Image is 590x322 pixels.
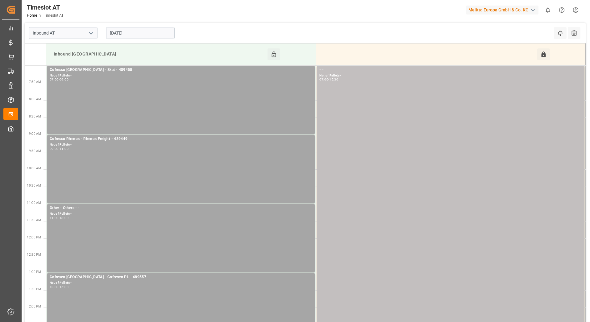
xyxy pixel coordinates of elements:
div: Timeslot AT [27,3,64,12]
span: 12:00 PM [27,236,41,239]
span: 11:30 AM [27,218,41,222]
div: Cofresco [GEOGRAPHIC_DATA] - Cofresco PL - 489557 [50,274,312,280]
button: open menu [86,28,95,38]
div: 11:00 [50,217,59,219]
div: 07:00 [50,78,59,81]
div: Inbound [GEOGRAPHIC_DATA] [51,48,268,60]
div: 15:00 [60,286,69,288]
span: 8:30 AM [29,115,41,118]
span: 9:30 AM [29,149,41,153]
div: 09:00 [60,78,69,81]
div: No. of Pallets - [50,211,312,217]
div: 15:30 [329,78,338,81]
div: No. of Pallets - [50,280,312,286]
div: - [59,286,60,288]
div: Other - Others - - [50,205,312,211]
div: 09:00 [50,147,59,150]
div: 13:00 [60,217,69,219]
a: Home [27,13,37,18]
input: DD-MM-YYYY [106,27,175,39]
span: 12:30 PM [27,253,41,256]
button: Melitta Europa GmbH & Co. KG [466,4,541,16]
div: 11:00 [60,147,69,150]
span: 2:00 PM [29,305,41,308]
div: - [59,78,60,81]
span: 9:00 AM [29,132,41,135]
span: 10:00 AM [27,167,41,170]
div: Cofresco [GEOGRAPHIC_DATA] - Skat - 489450 [50,67,312,73]
span: 1:30 PM [29,287,41,291]
div: - [59,147,60,150]
span: 7:30 AM [29,80,41,84]
div: 13:00 [50,286,59,288]
span: 1:00 PM [29,270,41,274]
button: Help Center [555,3,569,17]
div: No. of Pallets - [50,73,312,78]
div: No. of Pallets - [50,142,312,147]
button: show 0 new notifications [541,3,555,17]
span: 8:00 AM [29,97,41,101]
div: - [59,217,60,219]
span: 11:00 AM [27,201,41,204]
div: - [328,78,329,81]
div: No. of Pallets - [319,73,582,78]
div: Melitta Europa GmbH & Co. KG [466,6,538,14]
div: - - [319,67,582,73]
div: Cofresco Rhenus - Rhenus Freight - 489449 [50,136,312,142]
input: Type to search/select [29,27,98,39]
div: 07:00 [319,78,328,81]
span: 10:30 AM [27,184,41,187]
